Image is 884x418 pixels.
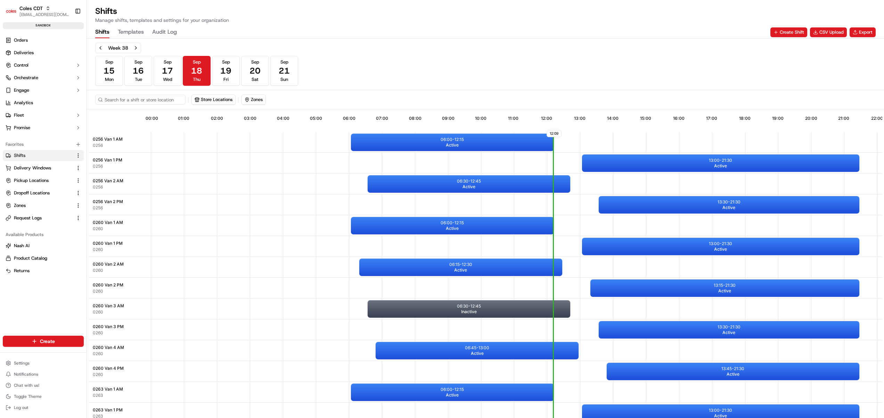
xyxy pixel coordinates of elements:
span: 17 [162,65,173,76]
span: Log out [14,405,28,410]
span: Pylon [69,118,84,123]
span: Shifts [14,152,25,159]
span: 01:00 [178,116,189,121]
img: Nash [7,7,21,21]
span: Active [446,142,459,148]
span: 0263 [93,393,103,398]
span: 14:00 [607,116,619,121]
button: Export [850,27,876,37]
p: 06:00 - 12:15 [441,387,464,392]
span: Active [463,184,475,190]
span: 0260 [93,372,103,377]
span: 0260 Van 3 AM [93,303,124,309]
button: Coles CDT [19,5,43,12]
button: Nash AI [3,240,84,251]
p: 06:00 - 12:15 [441,137,464,142]
p: 13:00 - 21:30 [709,158,732,163]
p: 13:45 - 21:30 [721,366,744,371]
button: Zones [242,94,266,105]
span: 00:00 [146,116,158,121]
span: Pickup Locations [14,177,49,184]
input: Got a question? Start typing here... [18,45,125,52]
button: Delivery Windows [3,162,84,174]
button: Next week [131,43,141,53]
img: Coles CDT [6,6,17,17]
p: 06:45 - 13:00 [465,345,489,351]
p: Manage shifts, templates and settings for your organization [95,17,229,24]
span: Active [446,226,459,231]
span: 18 [191,65,202,76]
span: Promise [14,125,30,131]
span: Mon [105,76,114,83]
span: 22:00 [871,116,883,121]
div: 💻 [59,102,64,107]
button: 0260 [93,226,103,232]
button: 0256 [93,143,103,148]
a: Returns [6,268,81,274]
button: Store Locations [191,94,236,105]
a: CSV Upload [810,27,847,37]
span: Orchestrate [14,75,38,81]
span: Active [718,288,731,294]
button: Orchestrate [3,72,84,83]
button: Engage [3,85,84,96]
a: Pickup Locations [6,177,73,184]
button: Notifications [3,369,84,379]
span: 17:00 [706,116,717,121]
a: Powered byPylon [49,118,84,123]
span: Create [40,338,55,345]
button: Sep15Mon [95,56,123,86]
button: Log out [3,403,84,412]
span: Chat with us! [14,383,39,388]
button: Returns [3,265,84,276]
button: Request Logs [3,212,84,224]
span: 11:00 [508,116,518,121]
button: Zones [3,200,84,211]
button: 0256 [93,164,103,169]
span: Active [471,351,484,356]
button: 0260 [93,309,103,315]
button: [EMAIL_ADDRESS][DOMAIN_NAME] [19,12,69,17]
span: 21:00 [838,116,849,121]
a: Delivery Windows [6,165,73,171]
span: 0260 [93,247,103,252]
span: 16 [133,65,144,76]
button: Control [3,60,84,71]
a: Orders [3,35,84,46]
span: Request Logs [14,215,42,221]
p: 06:30 - 12:45 [457,303,481,309]
span: 0256 Van 1 PM [93,157,122,163]
button: Dropoff Locations [3,187,84,199]
span: 06:00 [343,116,355,121]
div: Available Products [3,229,84,240]
a: Request Logs [6,215,73,221]
span: Sep [164,59,172,65]
span: Delivery Windows [14,165,51,171]
a: Shifts [6,152,73,159]
a: 📗Knowledge Base [4,98,56,111]
span: Active [727,371,739,377]
button: Toggle Theme [3,392,84,401]
p: 13:00 - 21:30 [709,408,732,413]
span: 0260 [93,351,103,357]
div: Week 38 [108,44,128,51]
span: 15:00 [640,116,651,121]
button: Start new chat [118,69,126,77]
span: 12:09 [547,130,562,137]
span: 16:00 [673,116,685,121]
a: Nash AI [6,243,81,249]
span: Sep [134,59,142,65]
span: 21 [279,65,290,76]
span: Zones [14,202,26,209]
p: 06:30 - 12:45 [457,178,481,184]
span: 0260 Van 1 AM [93,220,123,225]
span: Returns [14,268,30,274]
a: Analytics [3,97,84,108]
span: Active [454,267,467,273]
span: Thu [193,76,200,83]
button: Fleet [3,110,84,121]
button: Sep19Fri [212,56,240,86]
span: 20 [249,65,261,76]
